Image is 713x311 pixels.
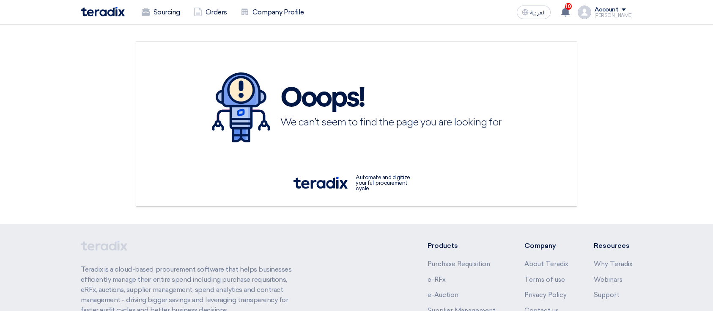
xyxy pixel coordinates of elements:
[517,6,551,19] button: العربية
[428,241,499,251] li: Products
[428,291,458,299] a: e-Auction
[594,276,623,283] a: Webinars
[594,260,633,268] a: Why Teradix
[428,276,446,283] a: e-RFx
[428,260,490,268] a: Purchase Requisition
[524,291,567,299] a: Privacy Policy
[187,3,234,22] a: Orders
[81,7,125,17] img: Teradix logo
[578,6,591,19] img: profile_test.png
[135,3,187,22] a: Sourcing
[212,72,270,142] img: 404.svg
[595,6,619,14] div: Account
[524,260,568,268] a: About Teradix
[524,276,565,283] a: Terms of use
[280,118,501,128] h3: We can’t seem to find the page you are looking for
[352,173,420,193] p: Automate and digitize your full procurement cycle
[234,3,311,22] a: Company Profile
[524,241,568,251] li: Company
[293,177,348,189] img: tx_logo.svg
[280,85,501,112] h1: Ooops!
[594,241,633,251] li: Resources
[530,10,546,16] span: العربية
[565,3,572,10] span: 10
[595,13,633,18] div: [PERSON_NAME]
[594,291,620,299] a: Support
